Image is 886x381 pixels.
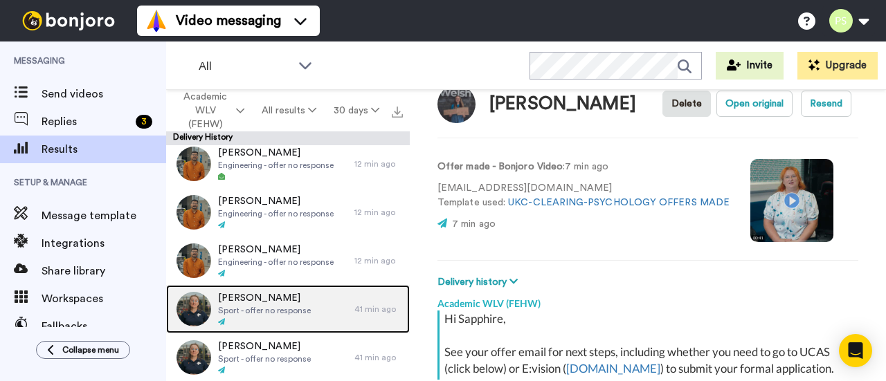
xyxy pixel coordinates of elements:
[218,353,311,364] span: Sport - offer no response
[218,160,334,171] span: Engineering - offer no response
[17,11,120,30] img: bj-logo-header-white.svg
[177,147,211,181] img: 9b5f5ed6-e688-4fb2-90c9-11a51c2b0a08-thumb.jpg
[176,11,281,30] span: Video messaging
[42,290,166,307] span: Workspaces
[437,85,476,123] img: Image of Sapphire Lewis
[437,275,522,290] button: Delivery history
[166,140,410,188] a: [PERSON_NAME]Engineering - offer no response12 min ago
[145,10,168,32] img: vm-color.svg
[716,91,793,117] button: Open original
[566,361,660,375] a: [DOMAIN_NAME]
[218,243,334,257] span: [PERSON_NAME]
[177,340,211,375] img: f14b06b1-4345-445b-919c-15f21e8e63bf-thumb.jpg
[354,304,403,315] div: 41 min ago
[42,318,166,335] span: Fallbacks
[42,141,166,158] span: Results
[218,291,311,305] span: [PERSON_NAME]
[354,158,403,169] div: 12 min ago
[42,263,166,279] span: Share library
[253,98,325,123] button: All results
[199,58,291,75] span: All
[177,90,233,131] span: Academic WLV (FEHW)
[166,285,410,333] a: [PERSON_NAME]Sport - offer no response41 min ago
[169,84,253,137] button: Academic WLV (FEHW)
[437,162,563,171] strong: Offer made - Bonjoro Video
[392,106,403,118] img: export.svg
[716,52,784,80] button: Invite
[42,207,166,224] span: Message template
[801,91,851,117] button: Resend
[388,100,407,121] button: Export all results that match these filters now.
[42,86,166,102] span: Send videos
[354,352,403,363] div: 41 min ago
[42,113,130,130] span: Replies
[354,255,403,266] div: 12 min ago
[166,188,410,236] a: [PERSON_NAME]Engineering - offer no response12 min ago
[218,208,334,219] span: Engineering - offer no response
[508,198,730,207] a: UKC-CLEARING-PSYCHOLOGY OFFERS MADE
[218,146,334,160] span: [PERSON_NAME]
[42,235,166,252] span: Integrations
[662,91,711,117] button: Delete
[489,94,636,114] div: [PERSON_NAME]
[437,181,730,210] p: [EMAIL_ADDRESS][DOMAIN_NAME] Template used:
[166,236,410,285] a: [PERSON_NAME]Engineering - offer no response12 min ago
[36,341,130,359] button: Collapse menu
[177,243,211,278] img: 9b5f5ed6-e688-4fb2-90c9-11a51c2b0a08-thumb.jpg
[166,131,410,145] div: Delivery History
[437,290,858,310] div: Academic WLV (FEHW)
[354,207,403,218] div: 12 min ago
[62,344,119,355] span: Collapse menu
[218,194,334,208] span: [PERSON_NAME]
[218,305,311,316] span: Sport - offer no response
[177,292,211,326] img: f14b06b1-4345-445b-919c-15f21e8e63bf-thumb.jpg
[452,219,496,229] span: 7 min ago
[218,340,311,353] span: [PERSON_NAME]
[177,195,211,230] img: 9b5f5ed6-e688-4fb2-90c9-11a51c2b0a08-thumb.jpg
[437,160,730,174] p: : 7 min ago
[218,257,334,268] span: Engineering - offer no response
[797,52,878,80] button: Upgrade
[839,334,872,367] div: Open Intercom Messenger
[325,98,388,123] button: 30 days
[136,115,152,129] div: 3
